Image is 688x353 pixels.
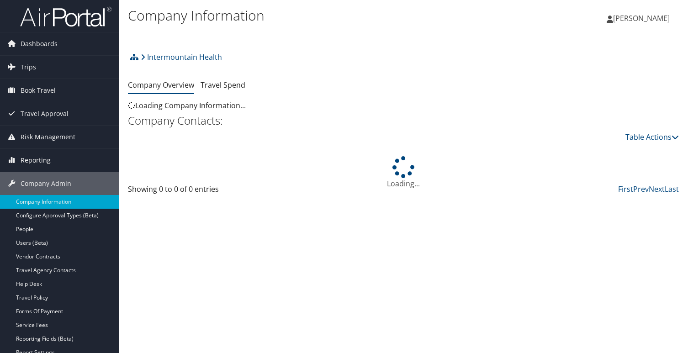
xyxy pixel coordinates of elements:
[21,32,58,55] span: Dashboards
[21,126,75,148] span: Risk Management
[21,102,69,125] span: Travel Approval
[633,184,649,194] a: Prev
[201,80,245,90] a: Travel Spend
[625,132,679,142] a: Table Actions
[649,184,665,194] a: Next
[141,48,222,66] a: Intermountain Health
[21,79,56,102] span: Book Travel
[21,149,51,172] span: Reporting
[613,13,670,23] span: [PERSON_NAME]
[128,100,246,111] span: Loading Company Information...
[128,156,679,189] div: Loading...
[21,56,36,79] span: Trips
[607,5,679,32] a: [PERSON_NAME]
[128,184,255,199] div: Showing 0 to 0 of 0 entries
[665,184,679,194] a: Last
[20,6,111,27] img: airportal-logo.png
[618,184,633,194] a: First
[128,113,679,128] h2: Company Contacts:
[128,6,495,25] h1: Company Information
[21,172,71,195] span: Company Admin
[128,80,194,90] a: Company Overview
